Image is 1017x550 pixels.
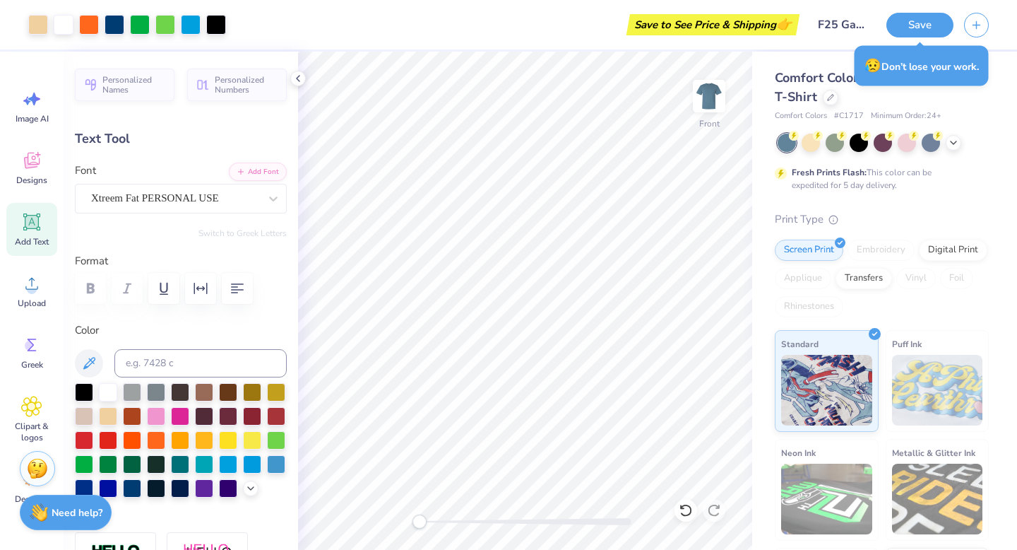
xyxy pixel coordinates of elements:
[102,75,166,95] span: Personalized Names
[15,493,49,505] span: Decorate
[781,445,816,460] span: Neon Ink
[775,211,989,228] div: Print Type
[775,296,843,317] div: Rhinestones
[892,337,922,351] span: Puff Ink
[892,445,975,460] span: Metallic & Glitter Ink
[792,167,867,178] strong: Fresh Prints Flash:
[18,298,46,309] span: Upload
[412,515,427,529] div: Accessibility label
[16,175,47,186] span: Designs
[198,228,287,239] button: Switch to Greek Letters
[847,240,915,261] div: Embroidery
[792,166,965,192] div: This color can be expedited for 5 day delivery.
[16,113,49,124] span: Image AI
[919,240,987,261] div: Digital Print
[855,46,989,86] div: Don’t lose your work.
[940,268,973,289] div: Foil
[630,14,796,35] div: Save to See Price & Shipping
[776,16,792,33] span: 👉
[892,355,983,426] img: Puff Ink
[52,506,102,520] strong: Need help?
[775,69,985,105] span: Comfort Colors Adult Heavyweight T-Shirt
[871,110,941,122] span: Minimum Order: 24 +
[187,69,287,101] button: Personalized Numbers
[775,268,831,289] div: Applique
[21,359,43,370] span: Greek
[75,163,96,179] label: Font
[781,355,872,426] img: Standard
[896,268,936,289] div: Vinyl
[892,464,983,534] img: Metallic & Glitter Ink
[75,322,287,339] label: Color
[215,75,278,95] span: Personalized Numbers
[75,69,174,101] button: Personalized Names
[835,268,892,289] div: Transfers
[75,129,287,148] div: Text Tool
[886,13,953,37] button: Save
[695,82,723,110] img: Front
[781,464,872,534] img: Neon Ink
[834,110,864,122] span: # C1717
[864,57,881,75] span: 😥
[775,240,843,261] div: Screen Print
[229,163,287,181] button: Add Font
[807,11,876,39] input: Untitled Design
[114,349,287,378] input: e.g. 7428 c
[8,421,55,443] span: Clipart & logos
[75,253,287,269] label: Format
[699,117,720,130] div: Front
[781,337,819,351] span: Standard
[775,110,827,122] span: Comfort Colors
[15,236,49,247] span: Add Text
